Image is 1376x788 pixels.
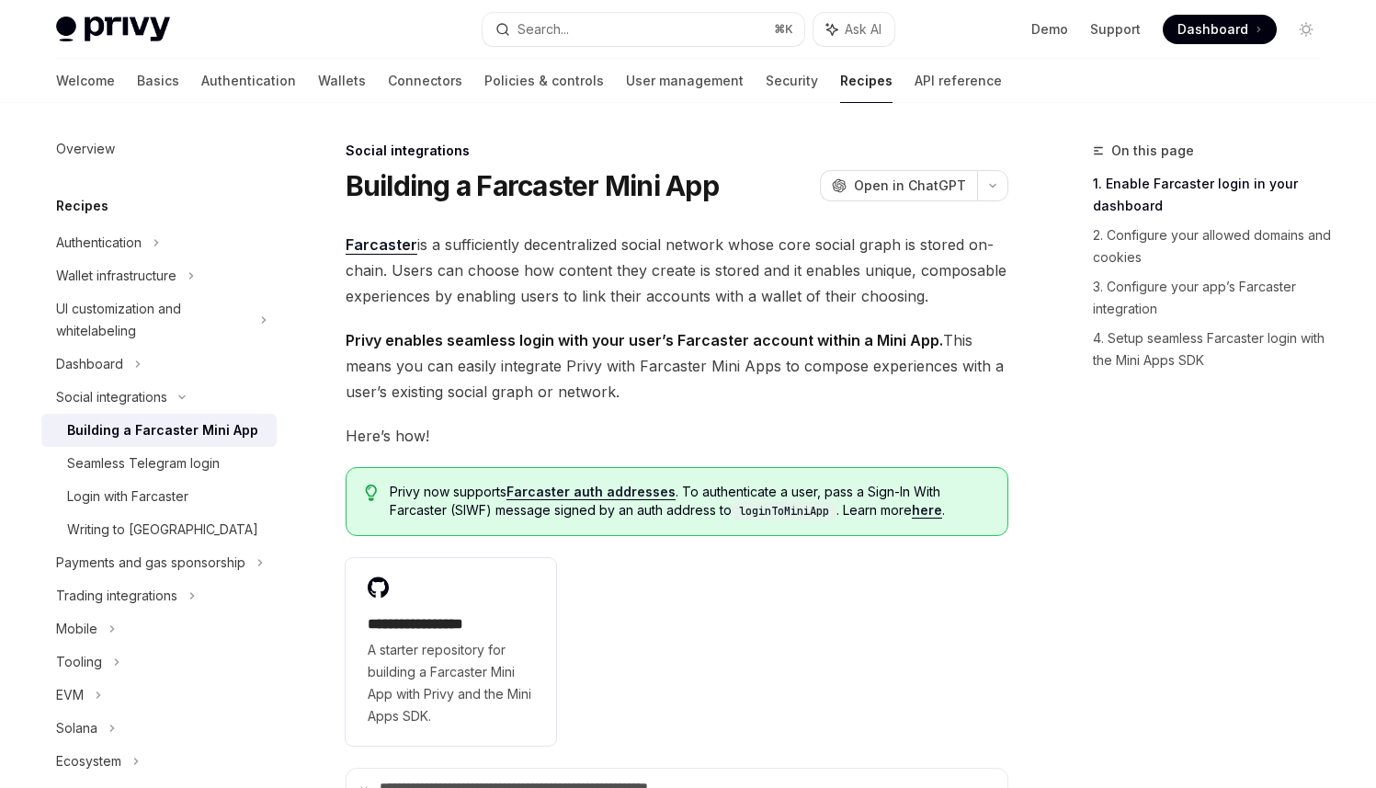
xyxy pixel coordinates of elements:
a: **** **** **** **A starter repository for building a Farcaster Mini App with Privy and the Mini A... [346,558,557,746]
strong: Privy enables seamless login with your user’s Farcaster account within a Mini App. [346,331,943,349]
button: Toggle dark mode [1291,15,1321,44]
div: Ecosystem [56,750,121,772]
a: Dashboard [1163,15,1277,44]
button: Open in ChatGPT [820,170,977,201]
span: On this page [1111,140,1194,162]
a: Basics [137,59,179,103]
div: EVM [56,684,84,706]
div: Solana [56,717,97,739]
a: Farcaster auth addresses [506,484,676,500]
div: Tooling [56,651,102,673]
span: ⌘ K [774,22,793,37]
a: Welcome [56,59,115,103]
a: Login with Farcaster [41,480,277,513]
img: light logo [56,17,170,42]
strong: Farcaster [346,235,417,254]
div: Authentication [56,232,142,254]
span: is a sufficiently decentralized social network whose core social graph is stored on-chain. Users ... [346,232,1008,309]
a: Writing to [GEOGRAPHIC_DATA] [41,513,277,546]
a: Policies & controls [484,59,604,103]
a: 2. Configure your allowed domains and cookies [1093,221,1336,272]
div: Writing to [GEOGRAPHIC_DATA] [67,519,258,541]
a: Wallets [318,59,366,103]
span: Ask AI [845,20,881,39]
a: Building a Farcaster Mini App [41,414,277,447]
a: Overview [41,132,277,166]
a: Security [766,59,818,103]
div: Social integrations [346,142,1008,160]
a: Authentication [201,59,296,103]
code: loginToMiniApp [732,502,836,520]
a: API reference [915,59,1002,103]
a: Support [1090,20,1141,39]
h1: Building a Farcaster Mini App [346,169,719,202]
div: Building a Farcaster Mini App [67,419,258,441]
div: UI customization and whitelabeling [56,298,249,342]
span: Open in ChatGPT [854,177,966,195]
a: 1. Enable Farcaster login in your dashboard [1093,169,1336,221]
a: Farcaster [346,235,417,255]
h5: Recipes [56,195,108,217]
a: User management [626,59,744,103]
a: Demo [1031,20,1068,39]
a: here [912,502,942,519]
button: Ask AI [813,13,894,46]
span: Dashboard [1177,20,1248,39]
a: Seamless Telegram login [41,447,277,480]
div: Overview [56,138,115,160]
div: Wallet infrastructure [56,265,176,287]
span: Here’s how! [346,423,1008,449]
div: Social integrations [56,386,167,408]
div: Search... [517,18,569,40]
span: A starter repository for building a Farcaster Mini App with Privy and the Mini Apps SDK. [368,639,535,727]
svg: Tip [365,485,378,501]
div: Payments and gas sponsorship [56,552,245,574]
a: 4. Setup seamless Farcaster login with the Mini Apps SDK [1093,324,1336,375]
a: Connectors [388,59,462,103]
div: Login with Farcaster [67,485,188,508]
a: Recipes [840,59,893,103]
div: Trading integrations [56,585,177,607]
span: This means you can easily integrate Privy with Farcaster Mini Apps to compose experiences with a ... [346,327,1008,405]
div: Mobile [56,618,97,640]
span: Privy now supports . To authenticate a user, pass a Sign-In With Farcaster (SIWF) message signed ... [390,483,988,520]
button: Search...⌘K [483,13,804,46]
div: Seamless Telegram login [67,452,220,474]
div: Dashboard [56,353,123,375]
a: 3. Configure your app’s Farcaster integration [1093,272,1336,324]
